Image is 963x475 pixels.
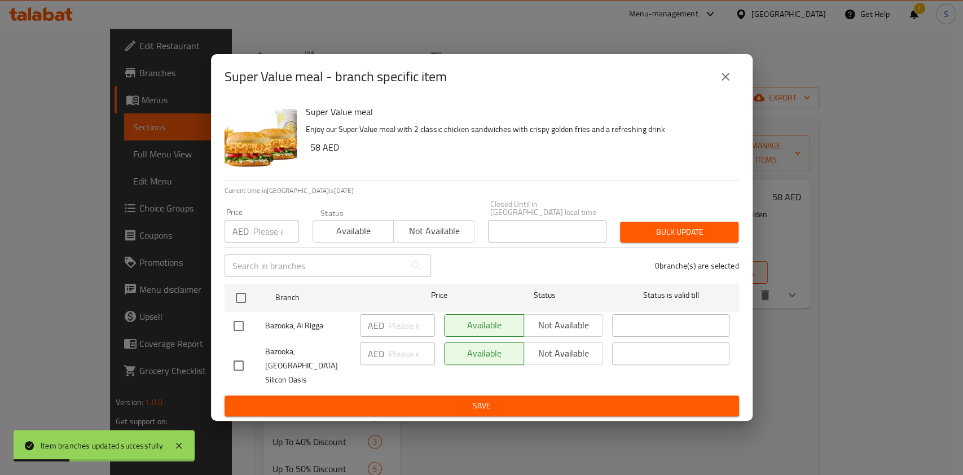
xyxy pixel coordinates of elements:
p: AED [368,319,384,332]
button: close [712,63,739,90]
p: AED [232,225,249,238]
h6: Super Value meal [306,104,730,120]
span: Bulk update [629,225,729,239]
input: Please enter price [389,314,435,337]
p: 0 branche(s) are selected [655,260,739,271]
input: Please enter price [389,342,435,365]
button: Bulk update [620,222,738,243]
input: Search in branches [225,254,405,277]
span: Not available [398,223,470,239]
h2: Super Value meal - branch specific item [225,68,447,86]
h6: 58 AED [310,139,730,155]
input: Please enter price [253,220,299,243]
div: Item branches updated successfully [41,439,163,452]
span: Available [318,223,389,239]
button: Save [225,395,739,416]
span: Status is valid till [612,288,729,302]
p: AED [368,347,384,360]
span: Status [486,288,603,302]
span: Price [402,288,477,302]
span: Save [234,399,730,413]
span: Branch [275,291,393,305]
p: Enjoy our Super Value meal with 2 classic chicken sandwiches with crispy golden fries and a refre... [306,122,730,137]
span: Bazooka, Al Rigga [265,319,351,333]
p: Current time in [GEOGRAPHIC_DATA] is [DATE] [225,186,739,196]
button: Not available [393,220,474,243]
button: Available [313,220,394,243]
img: Super Value meal [225,104,297,176]
span: Bazooka, [GEOGRAPHIC_DATA] Silicon Oasis [265,345,351,387]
